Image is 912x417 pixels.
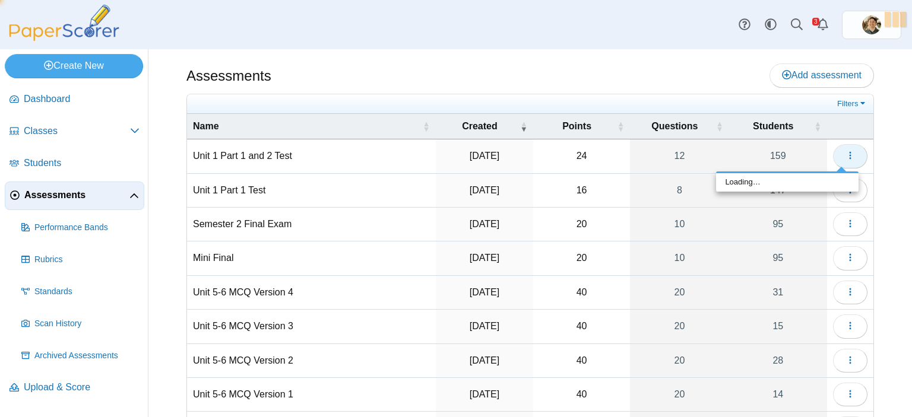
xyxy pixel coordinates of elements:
[814,120,821,132] span: Students : Activate to sort
[630,276,729,309] a: 20
[630,344,729,377] a: 20
[729,276,827,309] a: 31
[442,120,518,133] span: Created
[470,253,499,263] time: Apr 29, 2025 at 2:39 PM
[862,15,881,34] span: Michael Wright
[716,120,723,132] span: Questions : Activate to sort
[533,241,630,275] td: 20
[5,54,143,78] a: Create New
[17,246,144,274] a: Rubrics
[423,120,430,132] span: Name : Activate to sort
[24,189,129,202] span: Assessments
[617,120,624,132] span: Points : Activate to sort
[34,350,140,362] span: Archived Assessments
[24,125,130,138] span: Classes
[5,117,144,146] a: Classes
[470,355,499,365] time: Mar 3, 2025 at 10:44 AM
[735,120,812,133] span: Students
[24,93,140,106] span: Dashboard
[769,63,874,87] a: Add assessment
[862,15,881,34] img: ps.sHInGLeV98SUTXet
[729,378,827,411] a: 14
[533,344,630,378] td: 40
[34,222,140,234] span: Performance Bands
[34,254,140,266] span: Rubrics
[729,344,827,377] a: 28
[533,310,630,343] td: 40
[187,378,436,412] td: Unit 5-6 MCQ Version 1
[5,5,123,41] img: PaperScorer
[782,70,862,80] span: Add assessment
[187,276,436,310] td: Unit 5-6 MCQ Version 4
[187,310,436,343] td: Unit 5-6 MCQ Version 3
[842,11,901,39] a: ps.sHInGLeV98SUTXet
[470,219,499,229] time: May 30, 2025 at 9:49 AM
[630,241,729,275] a: 10
[533,276,630,310] td: 40
[17,278,144,306] a: Standards
[539,120,615,133] span: Points
[470,151,499,161] time: Sep 29, 2025 at 3:23 PM
[533,208,630,241] td: 20
[729,241,827,275] a: 95
[533,174,630,208] td: 16
[17,342,144,370] a: Archived Assessments
[34,318,140,330] span: Scan History
[533,378,630,412] td: 40
[5,85,144,114] a: Dashboard
[630,310,729,343] a: 20
[470,185,499,195] time: Sep 11, 2025 at 9:03 AM
[729,139,827,173] a: 159
[34,286,140,298] span: Standards
[630,139,729,173] a: 12
[187,344,436,378] td: Unit 5-6 MCQ Version 2
[5,33,123,43] a: PaperScorer
[810,12,836,38] a: Alerts
[187,241,436,275] td: Mini Final
[834,98,870,110] a: Filters
[630,208,729,241] a: 10
[630,378,729,411] a: 20
[5,374,144,402] a: Upload & Score
[187,139,436,173] td: Unit 1 Part 1 and 2 Test
[187,174,436,208] td: Unit 1 Part 1 Test
[187,208,436,241] td: Semester 2 Final Exam
[716,173,859,191] div: Loading…
[636,120,713,133] span: Questions
[5,182,144,210] a: Assessments
[470,287,499,297] time: Mar 3, 2025 at 10:51 AM
[729,310,827,343] a: 15
[5,149,144,178] a: Students
[520,120,527,132] span: Created : Activate to remove sorting
[630,174,729,207] a: 8
[470,321,499,331] time: Mar 3, 2025 at 10:46 AM
[186,66,271,86] h1: Assessments
[193,120,420,133] span: Name
[24,381,140,394] span: Upload & Score
[729,208,827,241] a: 95
[470,389,499,399] time: Mar 3, 2025 at 10:41 AM
[533,139,630,173] td: 24
[24,157,140,170] span: Students
[17,310,144,338] a: Scan History
[17,214,144,242] a: Performance Bands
